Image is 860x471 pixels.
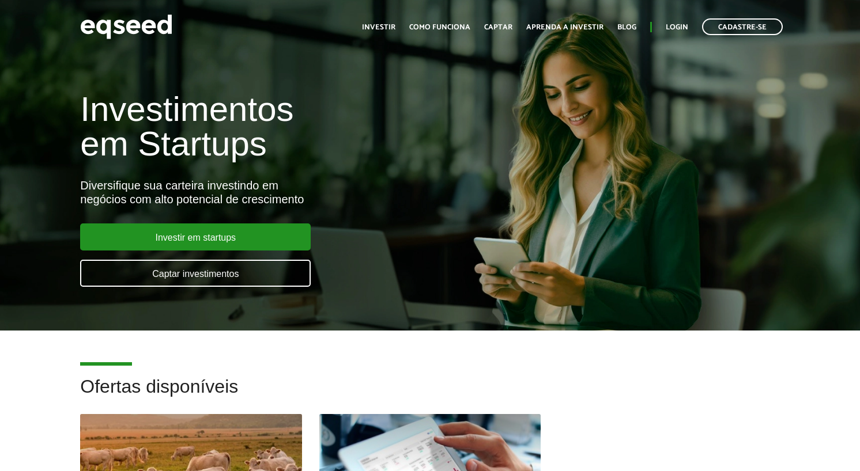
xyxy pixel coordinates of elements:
[80,92,493,161] h1: Investimentos em Startups
[526,24,603,31] a: Aprenda a investir
[80,260,311,287] a: Captar investimentos
[617,24,636,31] a: Blog
[80,223,311,250] a: Investir em startups
[80,178,493,206] div: Diversifique sua carteira investindo em negócios com alto potencial de crescimento
[80,12,172,42] img: EqSeed
[362,24,395,31] a: Investir
[666,24,688,31] a: Login
[80,377,779,414] h2: Ofertas disponíveis
[702,18,783,35] a: Cadastre-se
[484,24,512,31] a: Captar
[409,24,470,31] a: Como funciona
